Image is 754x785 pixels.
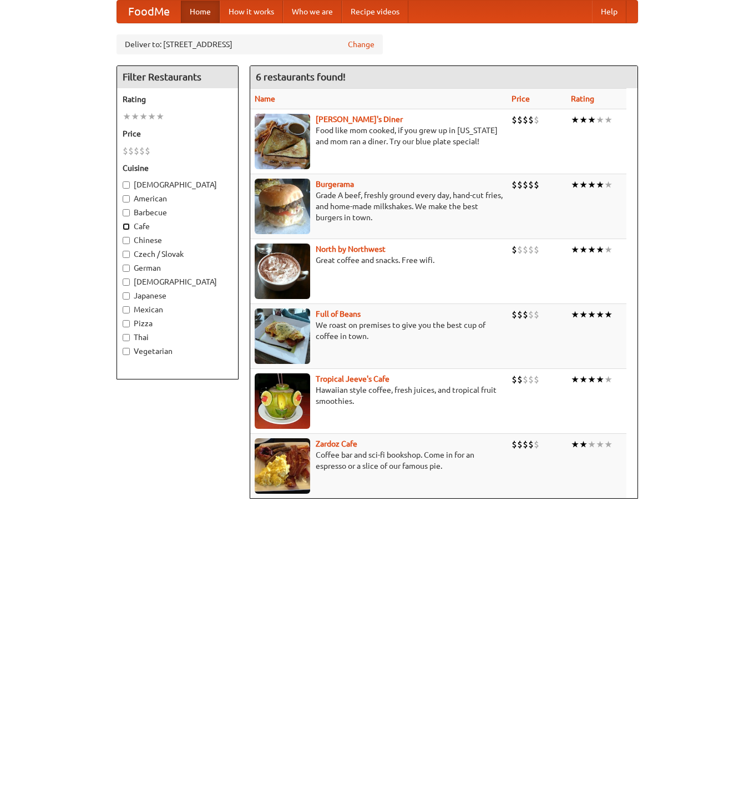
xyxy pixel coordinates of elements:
[123,334,130,341] input: Thai
[316,245,386,254] a: North by Northwest
[139,110,148,123] li: ★
[604,438,613,450] li: ★
[523,114,528,126] li: $
[139,145,145,157] li: $
[528,438,534,450] li: $
[181,1,220,23] a: Home
[316,115,403,124] a: [PERSON_NAME]'s Diner
[255,125,503,147] p: Food like mom cooked, if you grew up in [US_STATE] and mom ran a diner. Try our blue plate special!
[123,221,232,232] label: Cafe
[123,235,232,246] label: Chinese
[128,145,134,157] li: $
[255,384,503,407] p: Hawaiian style coffee, fresh juices, and tropical fruit smoothies.
[523,179,528,191] li: $
[512,373,517,386] li: $
[123,237,130,244] input: Chinese
[517,179,523,191] li: $
[255,190,503,223] p: Grade A beef, freshly ground every day, hand-cut fries, and home-made milkshakes. We make the bes...
[523,438,528,450] li: $
[148,110,156,123] li: ★
[579,114,588,126] li: ★
[534,308,539,321] li: $
[571,179,579,191] li: ★
[604,308,613,321] li: ★
[145,145,150,157] li: $
[517,308,523,321] li: $
[512,244,517,256] li: $
[255,308,310,364] img: beans.jpg
[571,308,579,321] li: ★
[255,244,310,299] img: north.jpg
[604,114,613,126] li: ★
[123,249,232,260] label: Czech / Slovak
[123,94,232,105] h5: Rating
[131,110,139,123] li: ★
[523,308,528,321] li: $
[117,34,383,54] div: Deliver to: [STREET_ADDRESS]
[579,179,588,191] li: ★
[123,110,131,123] li: ★
[316,180,354,189] a: Burgerama
[123,163,232,174] h5: Cuisine
[255,373,310,429] img: jeeves.jpg
[579,308,588,321] li: ★
[571,244,579,256] li: ★
[512,94,530,103] a: Price
[123,348,130,355] input: Vegetarian
[134,145,139,157] li: $
[596,438,604,450] li: ★
[517,114,523,126] li: $
[523,244,528,256] li: $
[596,179,604,191] li: ★
[534,373,539,386] li: $
[255,438,310,494] img: zardoz.jpg
[596,114,604,126] li: ★
[117,1,181,23] a: FoodMe
[123,207,232,218] label: Barbecue
[528,308,534,321] li: $
[123,306,130,313] input: Mexican
[255,320,503,342] p: We roast on premises to give you the best cup of coffee in town.
[528,373,534,386] li: $
[534,114,539,126] li: $
[123,332,232,343] label: Thai
[517,373,523,386] li: $
[255,114,310,169] img: sallys.jpg
[588,373,596,386] li: ★
[256,72,346,82] ng-pluralize: 6 restaurants found!
[571,373,579,386] li: ★
[316,310,361,318] a: Full of Beans
[123,278,130,286] input: [DEMOGRAPHIC_DATA]
[528,179,534,191] li: $
[348,39,375,50] a: Change
[123,346,232,357] label: Vegetarian
[316,439,357,448] b: Zardoz Cafe
[523,373,528,386] li: $
[123,318,232,329] label: Pizza
[579,438,588,450] li: ★
[579,373,588,386] li: ★
[604,244,613,256] li: ★
[123,292,130,300] input: Japanese
[156,110,164,123] li: ★
[571,94,594,103] a: Rating
[283,1,342,23] a: Who we are
[571,114,579,126] li: ★
[123,193,232,204] label: American
[255,255,503,266] p: Great coffee and snacks. Free wifi.
[512,179,517,191] li: $
[579,244,588,256] li: ★
[604,179,613,191] li: ★
[316,374,389,383] b: Tropical Jeeve's Cafe
[528,114,534,126] li: $
[123,145,128,157] li: $
[571,438,579,450] li: ★
[534,179,539,191] li: $
[123,304,232,315] label: Mexican
[596,244,604,256] li: ★
[512,438,517,450] li: $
